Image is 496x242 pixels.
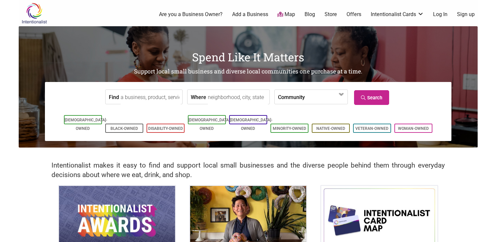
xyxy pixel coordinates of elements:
a: Search [354,90,389,105]
a: Blog [305,11,315,18]
a: Offers [347,11,361,18]
a: [DEMOGRAPHIC_DATA]-Owned [188,118,231,131]
a: Native-Owned [316,126,345,131]
a: Log In [433,11,447,18]
a: Sign up [457,11,475,18]
input: neighborhood, city, state [208,90,268,105]
a: Store [325,11,337,18]
label: Community [278,90,305,104]
a: Are you a Business Owner? [159,11,223,18]
a: Black-Owned [110,126,138,131]
h2: Support local small business and diverse local communities one purchase at a time. [19,68,478,76]
input: a business, product, service [121,90,181,105]
a: Veteran-Owned [355,126,388,131]
img: Intentionalist [19,3,50,24]
a: Disability-Owned [148,126,183,131]
a: Woman-Owned [398,126,429,131]
a: [DEMOGRAPHIC_DATA]-Owned [65,118,107,131]
a: Add a Business [232,11,268,18]
label: Find [109,90,119,104]
h2: Intentionalist makes it easy to find and support local small businesses and the diverse people be... [51,161,445,180]
a: Map [277,11,295,18]
a: Intentionalist Cards [371,11,424,18]
label: Where [191,90,206,104]
a: Minority-Owned [273,126,306,131]
h1: Spend Like It Matters [19,49,478,65]
a: [DEMOGRAPHIC_DATA]-Owned [230,118,272,131]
